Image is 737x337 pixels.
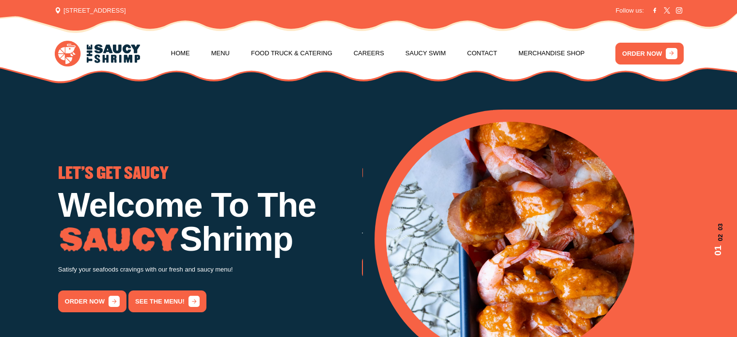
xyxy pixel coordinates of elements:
[362,230,666,241] p: Try our famous Whole Nine Yards sauce! The recipe is our secret!
[467,35,497,72] a: Contact
[362,188,666,222] h1: Low Country Boil
[55,6,125,16] span: [STREET_ADDRESS]
[58,290,126,312] a: order now
[615,43,684,64] a: ORDER NOW
[58,166,169,182] span: LET'S GET SAUCY
[615,6,644,16] span: Follow us:
[362,166,537,182] span: GO THE WHOLE NINE YARDS
[171,35,190,72] a: Home
[58,188,362,257] h1: Welcome To The Shrimp
[251,35,332,72] a: Food Truck & Catering
[354,35,384,72] a: Careers
[711,224,725,230] span: 03
[211,35,230,72] a: Menu
[711,245,725,256] span: 01
[406,35,446,72] a: Saucy Swim
[55,41,140,66] img: logo
[518,35,585,72] a: Merchandise Shop
[58,166,362,312] div: 1 / 3
[128,290,206,312] a: See the menu!
[711,234,725,241] span: 02
[58,227,180,253] img: Image
[362,257,430,278] a: order now
[58,264,362,275] p: Satisfy your seafoods cravings with our fresh and saucy menu!
[362,166,666,278] div: 2 / 3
